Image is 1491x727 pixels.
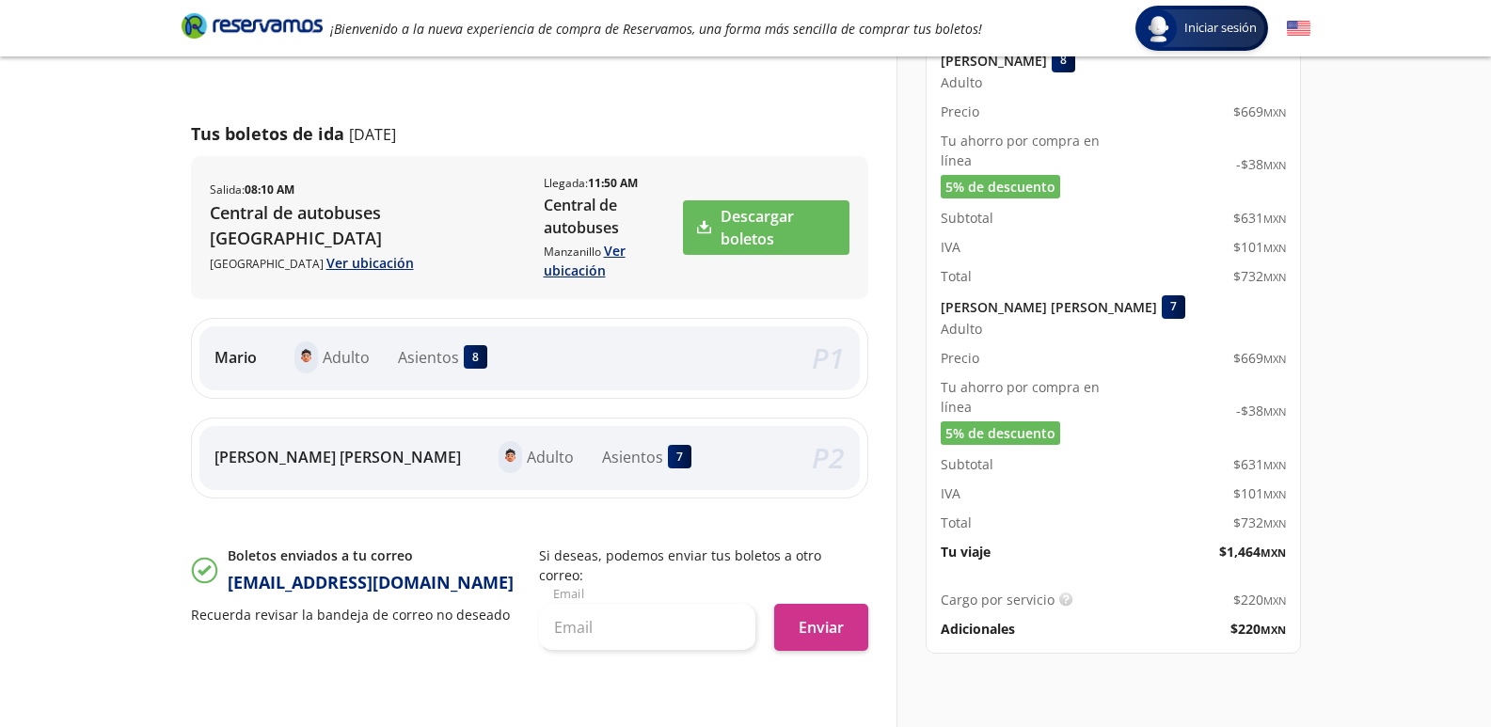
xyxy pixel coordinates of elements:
small: MXN [1263,516,1286,530]
a: Brand Logo [182,11,323,45]
span: $ 220 [1230,619,1286,639]
span: $ 631 [1233,454,1286,474]
span: $ 669 [1233,102,1286,121]
div: 7 [668,445,691,468]
small: MXN [1263,212,1286,226]
span: $ 669 [1233,348,1286,368]
p: Salida : [210,182,294,198]
span: $ 631 [1233,208,1286,228]
div: 8 [464,345,487,369]
small: MXN [1263,270,1286,284]
span: 5% de descuento [945,423,1055,443]
p: Boletos enviados a tu correo [228,545,514,565]
p: Central de autobuses [544,194,682,239]
button: Enviar [774,604,868,651]
p: Adulto [527,446,574,468]
p: Cargo por servicio [941,590,1055,609]
small: MXN [1263,593,1286,608]
p: Asientos [398,346,459,369]
span: $ 1,464 [1219,542,1286,561]
span: $ 101 [1233,483,1286,503]
input: Email [539,604,755,651]
a: Descargar boletos [683,200,849,255]
small: MXN [1263,404,1286,419]
b: 11:50 AM [588,175,638,191]
div: 7 [1162,295,1185,319]
p: Asientos [602,446,663,468]
p: IVA [941,237,960,257]
span: Adulto [941,319,982,339]
button: English [1287,17,1310,40]
p: [PERSON_NAME] [PERSON_NAME] [941,297,1157,317]
p: IVA [941,483,960,503]
p: Mario [214,346,257,369]
p: [DATE] [349,123,396,146]
b: 08:10 AM [245,182,294,198]
small: MXN [1261,623,1286,637]
span: $ 220 [1233,590,1286,609]
em: ¡Bienvenido a la nueva experiencia de compra de Reservamos, una forma más sencilla de comprar tus... [330,20,982,38]
small: MXN [1261,545,1286,560]
small: MXN [1263,458,1286,472]
p: Total [941,513,972,532]
span: -$ 38 [1236,154,1286,174]
p: Tu ahorro por compra en línea [941,131,1114,170]
i: Brand Logo [182,11,323,40]
p: Central de autobuses [GEOGRAPHIC_DATA] [210,200,525,251]
small: MXN [1263,158,1286,172]
p: Total [941,266,972,286]
p: Adulto [323,346,370,369]
span: -$ 38 [1236,401,1286,420]
p: Precio [941,348,979,368]
p: Recuerda revisar la bandeja de correo no deseado [191,605,520,624]
div: 8 [1052,49,1075,72]
a: Ver ubicación [326,254,414,272]
p: [GEOGRAPHIC_DATA] [210,253,525,273]
span: $ 732 [1233,266,1286,286]
small: MXN [1263,105,1286,119]
span: $ 732 [1233,513,1286,532]
p: Manzanillo [544,241,682,280]
p: [EMAIL_ADDRESS][DOMAIN_NAME] [228,570,514,595]
p: Tu viaje [941,542,991,561]
p: Si deseas, podemos enviar tus boletos a otro correo: [539,545,868,585]
em: P 1 [812,339,845,377]
a: Ver ubicación [544,242,626,279]
p: Tus boletos de ida [191,121,344,147]
span: Iniciar sesión [1177,19,1264,38]
span: $ 101 [1233,237,1286,257]
span: 5% de descuento [945,177,1055,197]
p: [PERSON_NAME] [PERSON_NAME] [214,446,461,468]
small: MXN [1263,241,1286,255]
span: Adulto [941,72,982,92]
small: MXN [1263,352,1286,366]
p: Subtotal [941,208,993,228]
em: P 2 [812,438,845,477]
p: Subtotal [941,454,993,474]
p: Adicionales [941,619,1015,639]
p: Precio [941,102,979,121]
p: [PERSON_NAME] [941,51,1047,71]
small: MXN [1263,487,1286,501]
p: Llegada : [544,175,638,192]
p: Tu ahorro por compra en línea [941,377,1114,417]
